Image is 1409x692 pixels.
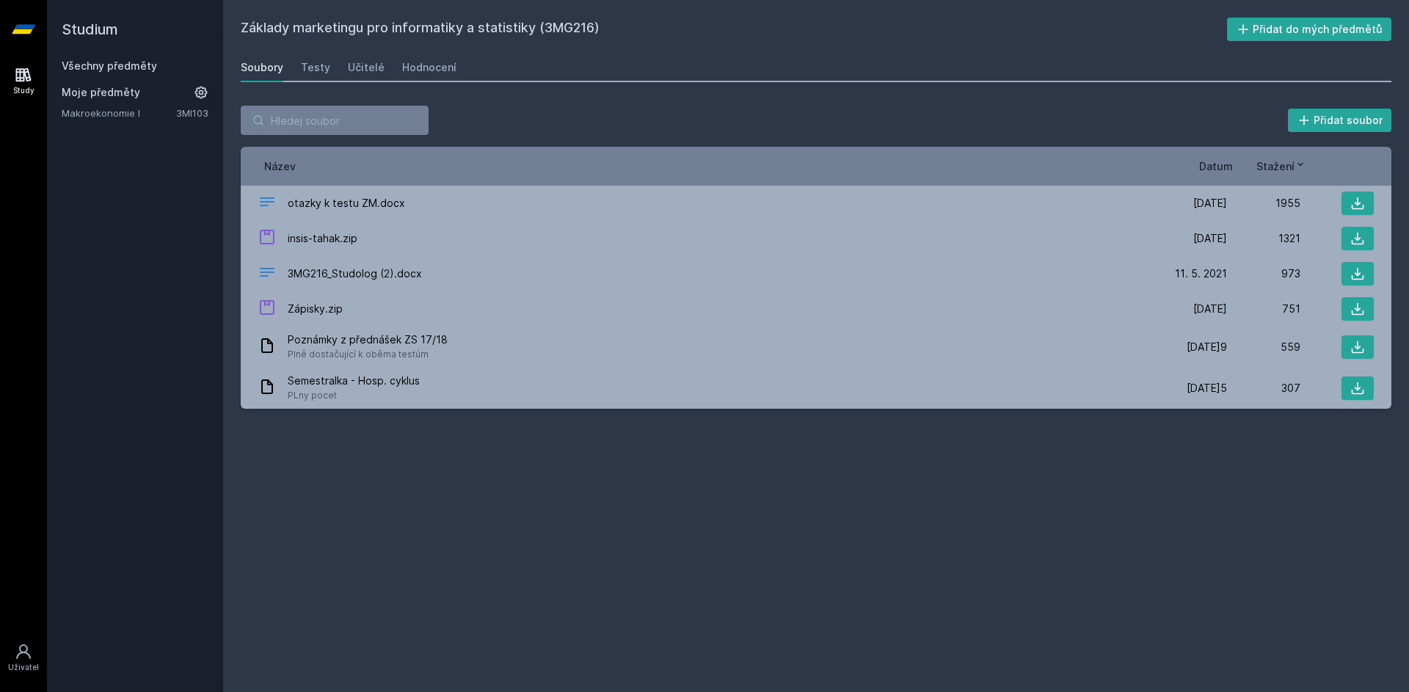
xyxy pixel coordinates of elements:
div: Hodnocení [402,60,456,75]
span: [DATE]9 [1187,340,1227,354]
a: Study [3,59,44,103]
a: Učitelé [348,53,385,82]
div: DOCX [258,193,276,214]
span: Moje předměty [62,85,140,100]
span: otazky k testu ZM.docx [288,196,405,211]
button: Přidat soubor [1288,109,1392,132]
span: [DATE] [1193,231,1227,246]
span: 3MG216_Studolog (2).docx [288,266,422,281]
h2: Základy marketingu pro informatiky a statistiky (3MG216) [241,18,1227,41]
span: Poznámky z přednášek ZS 17/18 [288,332,448,347]
div: 559 [1227,340,1300,354]
button: Datum [1199,159,1233,174]
a: Testy [301,53,330,82]
div: 751 [1227,302,1300,316]
div: Testy [301,60,330,75]
a: Soubory [241,53,283,82]
div: Učitelé [348,60,385,75]
span: 11. 5. 2021 [1175,266,1227,281]
a: Hodnocení [402,53,456,82]
div: ZIP [258,299,276,320]
a: Uživatel [3,635,44,680]
button: Přidat do mých předmětů [1227,18,1392,41]
div: 307 [1227,381,1300,396]
span: [DATE] [1193,302,1227,316]
button: Název [264,159,296,174]
span: Zápisky.zip [288,302,343,316]
span: [DATE] [1193,196,1227,211]
div: Study [13,85,34,96]
a: 3MI103 [176,107,208,119]
div: Soubory [241,60,283,75]
input: Hledej soubor [241,106,429,135]
a: Makroekonomie I [62,106,176,120]
span: Semestralka - Hosp. cyklus [288,374,420,388]
span: [DATE]5 [1187,381,1227,396]
span: insis-tahak.zip [288,231,357,246]
div: ZIP [258,228,276,250]
span: Plně dostačující k oběma testúm [288,347,448,362]
span: Stažení [1256,159,1295,174]
div: 1321 [1227,231,1300,246]
a: Všechny předměty [62,59,157,72]
div: DOCX [258,263,276,285]
button: Stažení [1256,159,1306,174]
div: 1955 [1227,196,1300,211]
div: Uživatel [8,662,39,673]
span: PLny pocet [288,388,420,403]
div: 973 [1227,266,1300,281]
